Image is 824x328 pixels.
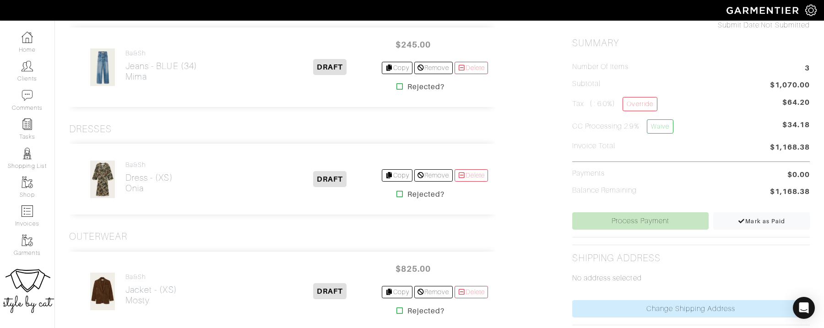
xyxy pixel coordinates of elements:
span: $34.18 [782,119,810,137]
div: Open Intercom Messenger [793,297,815,319]
span: Mark as Paid [738,218,785,225]
img: garmentier-logo-header-white-b43fb05a5012e4ada735d5af1a66efaba907eab6374d6393d1fbf88cb4ef424d.png [722,2,805,18]
a: ba&sh Jeans - BLUE (34)Mima [125,49,197,82]
img: 2kSQF3EUv7oK1QNpSTKVGMQr [90,272,116,311]
img: gear-icon-white-bd11855cb880d31180b6d7d6211b90ccbf57a29d726f0c71d8c61bd08dd39cc2.png [805,5,817,16]
a: Remove [414,62,452,74]
h4: ba&sh [125,273,177,281]
h4: ba&sh [125,161,173,169]
a: Remove [414,286,452,298]
img: iDqWK92gtjdzDva47XcBiG3f [90,48,116,86]
a: ba&sh Jacket - (XS)Mosty [125,273,177,306]
h5: Balance Remaining [572,186,637,195]
h3: Outerwear [69,231,127,242]
img: clients-icon-6bae9207a08558b7cb47a8932f037763ab4055f8c8b6bfacd5dc20c3e0201464.png [22,60,33,72]
span: DRAFT [313,59,347,75]
a: Waive [647,119,673,134]
span: Submit Date: [718,21,761,29]
img: garments-icon-b7da505a4dc4fd61783c78ac3ca0ef83fa9d6f193b1c9dc38574b1d14d53ca28.png [22,177,33,188]
h2: Summary [572,38,810,49]
a: ba&sh Dress - (XS)Onia [125,161,173,194]
h3: Dresses [69,124,112,135]
a: Delete [455,62,488,74]
h2: Shipping Address [572,253,661,264]
a: Copy [382,62,412,74]
a: Change Shipping Address [572,300,810,317]
h4: ba&sh [125,49,197,57]
img: reminder-icon-8004d30b9f0a5d33ae49ab947aed9ed385cf756f9e5892f1edd6e32f2345188e.png [22,118,33,130]
span: $1,070.00 [770,80,810,92]
span: $245.00 [385,35,440,54]
h5: Tax ( : 6.0%) [572,97,657,111]
span: $1,168.38 [770,186,810,199]
a: Copy [382,286,412,298]
h2: Jeans - BLUE (34) Mima [125,61,197,82]
strong: Rejected? [407,81,445,92]
span: $0.00 [787,169,810,180]
h5: Number of Items [572,63,629,71]
img: comment-icon-a0a6a9ef722e966f86d9cbdc48e553b5cf19dbc54f86b18d962a5391bc8f6eb6.png [22,90,33,101]
h2: Jacket - (XS) Mosty [125,285,177,306]
span: DRAFT [313,283,347,299]
a: Remove [414,169,452,182]
img: dashboard-icon-dbcd8f5a0b271acd01030246c82b418ddd0df26cd7fceb0bd07c9910d44c42f6.png [22,32,33,43]
p: No address selected [572,273,810,284]
h5: CC Processing 2.9% [572,119,673,134]
a: Delete [455,169,488,182]
img: BbEkSMQzBzpKWZDVxDdacB5n [90,160,116,199]
span: $1,168.38 [770,142,810,154]
a: Delete [455,286,488,298]
a: Override [623,97,657,111]
img: garments-icon-b7da505a4dc4fd61783c78ac3ca0ef83fa9d6f193b1c9dc38574b1d14d53ca28.png [22,235,33,246]
span: $825.00 [385,259,440,279]
a: Process Payment [572,212,709,230]
span: 3 [805,63,810,75]
h2: Dress - (XS) Onia [125,172,173,194]
h5: Invoice Total [572,142,616,151]
img: stylists-icon-eb353228a002819b7ec25b43dbf5f0378dd9e0616d9560372ff212230b889e62.png [22,148,33,159]
strong: Rejected? [407,306,445,317]
strong: Rejected? [407,189,445,200]
h5: Payments [572,169,605,178]
a: Mark as Paid [713,212,810,230]
span: $64.20 [782,97,810,108]
span: DRAFT [313,171,347,187]
img: orders-icon-0abe47150d42831381b5fb84f609e132dff9fe21cb692f30cb5eec754e2cba89.png [22,205,33,217]
h5: Subtotal [572,80,601,88]
a: Copy [382,169,412,182]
